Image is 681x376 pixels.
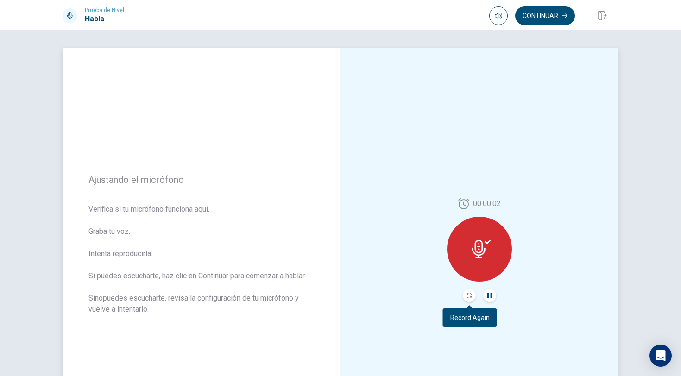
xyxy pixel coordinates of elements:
span: Ajustando el micrófono [88,174,315,185]
u: no [95,294,103,302]
button: Continuar [515,6,575,25]
span: 00:00:02 [473,198,501,209]
button: Record Again [463,289,476,302]
div: Record Again [443,308,497,327]
h1: Habla [85,13,124,25]
div: Open Intercom Messenger [649,345,672,367]
span: Verifica si tu micrófono funciona aquí. Graba tu voz. Intenta reproducirla. Si puedes escucharte,... [88,204,315,326]
span: Prueba de Nivel [85,7,124,13]
button: Pause Audio [483,289,496,302]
